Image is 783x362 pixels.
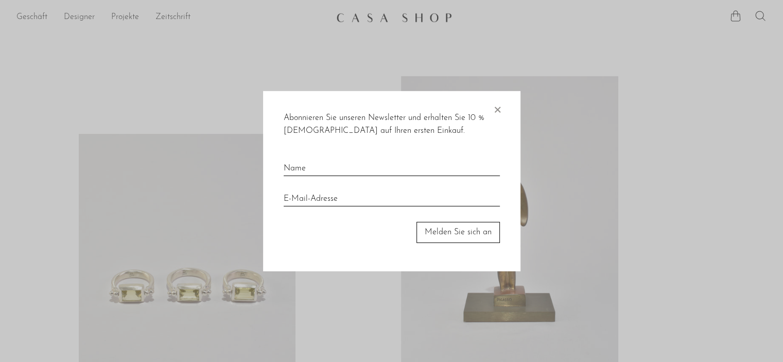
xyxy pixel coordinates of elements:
[416,222,500,243] button: Melden Sie sich an
[284,113,484,135] font: Abonnieren Sie unseren Newsletter und erhalten Sie 10 % [DEMOGRAPHIC_DATA] auf Ihren ersten Einkauf.
[284,153,500,176] input: Name
[284,184,500,206] input: E-Mail-Adresse
[492,97,502,117] font: ×
[425,228,492,236] font: Melden Sie sich an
